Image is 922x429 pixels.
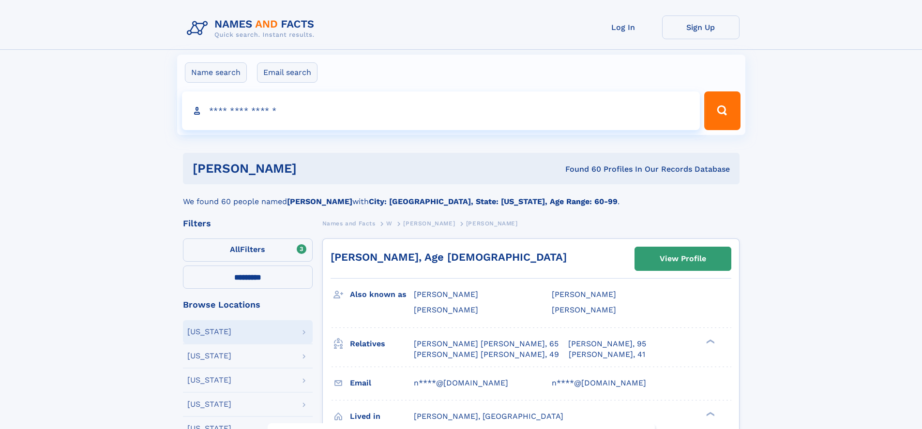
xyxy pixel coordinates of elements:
[350,408,414,425] h3: Lived in
[187,376,231,384] div: [US_STATE]
[193,163,431,175] h1: [PERSON_NAME]
[185,62,247,83] label: Name search
[414,412,563,421] span: [PERSON_NAME], [GEOGRAPHIC_DATA]
[182,91,700,130] input: search input
[662,15,740,39] a: Sign Up
[183,15,322,42] img: Logo Names and Facts
[350,336,414,352] h3: Relatives
[287,197,352,206] b: [PERSON_NAME]
[350,375,414,391] h3: Email
[187,352,231,360] div: [US_STATE]
[552,290,616,299] span: [PERSON_NAME]
[350,286,414,303] h3: Also known as
[183,300,313,309] div: Browse Locations
[569,349,645,360] a: [PERSON_NAME], 41
[568,339,646,349] a: [PERSON_NAME], 95
[369,197,618,206] b: City: [GEOGRAPHIC_DATA], State: [US_STATE], Age Range: 60-99
[187,400,231,408] div: [US_STATE]
[414,290,478,299] span: [PERSON_NAME]
[183,238,313,262] label: Filters
[414,305,478,314] span: [PERSON_NAME]
[183,184,740,207] div: We found 60 people named with .
[257,62,317,83] label: Email search
[183,219,313,228] div: Filters
[704,338,715,344] div: ❯
[635,247,731,270] a: View Profile
[386,220,393,227] span: W
[414,339,559,349] a: [PERSON_NAME] [PERSON_NAME], 65
[585,15,662,39] a: Log In
[386,217,393,229] a: W
[552,305,616,314] span: [PERSON_NAME]
[414,349,559,360] a: [PERSON_NAME] [PERSON_NAME], 49
[704,91,740,130] button: Search Button
[331,251,567,263] a: [PERSON_NAME], Age [DEMOGRAPHIC_DATA]
[187,328,231,336] div: [US_STATE]
[322,217,376,229] a: Names and Facts
[403,217,455,229] a: [PERSON_NAME]
[704,411,715,417] div: ❯
[466,220,518,227] span: [PERSON_NAME]
[230,245,240,254] span: All
[403,220,455,227] span: [PERSON_NAME]
[660,248,706,270] div: View Profile
[431,164,730,175] div: Found 60 Profiles In Our Records Database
